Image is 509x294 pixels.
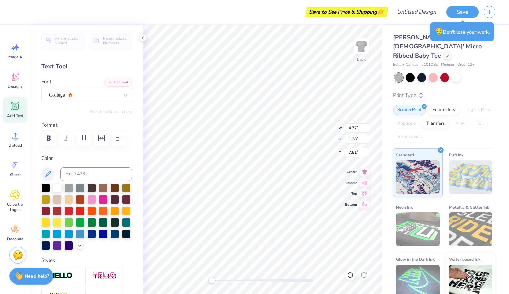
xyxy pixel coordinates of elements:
div: Save to See Price & Shipping [307,7,386,17]
span: Personalized Names [54,36,80,45]
input: e.g. 7428 c [60,167,132,181]
span: Bella + Canvas [393,62,418,68]
span: Upload [8,143,22,148]
img: Back [355,39,368,53]
div: Print Type [393,91,495,99]
span: Minimum Order: 12 + [441,62,475,68]
div: Digital Print [462,105,495,115]
img: Standard [396,160,440,194]
span: Puff Ink [449,151,463,159]
img: Metallic & Glitter Ink [449,212,493,246]
span: Neon Ink [396,204,413,211]
button: Personalized Numbers [90,33,132,48]
span: Personalized Numbers [103,36,128,45]
img: Shadow [93,272,117,280]
span: Water based Ink [449,256,480,263]
div: Foil [472,119,488,129]
div: Transfers [422,119,449,129]
span: Designs [8,84,23,89]
label: Font [41,78,51,86]
button: Switch to Greek Letters [90,109,132,114]
img: Stroke [49,272,73,280]
button: Add Font [104,78,132,87]
div: Accessibility label [208,277,215,284]
span: Image AI [7,54,23,60]
div: Don’t lose your work. [430,22,494,41]
div: Vinyl [451,119,470,129]
div: Applique [393,119,420,129]
label: Format [41,121,132,129]
span: Top [345,191,357,196]
div: Text Tool [41,62,132,71]
label: Styles [41,257,55,265]
span: Middle [345,180,357,186]
div: Rhinestones [393,132,426,142]
img: Neon Ink [396,212,440,246]
span: Center [345,169,357,175]
span: 👉 [377,7,384,16]
div: Screen Print [393,105,426,115]
span: # 1010BE [421,62,438,68]
input: Untitled Design [392,5,441,19]
div: Back [357,56,366,62]
span: Decorate [7,236,23,242]
span: Add Text [7,113,23,119]
span: Clipart & logos [4,202,26,212]
span: Standard [396,151,414,159]
span: Glow in the Dark Ink [396,256,435,263]
span: [PERSON_NAME] + Canvas [DEMOGRAPHIC_DATA]' Micro Ribbed Baby Tee [393,33,482,60]
span: Greek [10,172,21,177]
span: Metallic & Glitter Ink [449,204,489,211]
span: Bottom [345,202,357,207]
div: Embroidery [428,105,460,115]
button: Personalized Names [41,33,84,48]
img: Puff Ink [449,160,493,194]
span: 😥 [435,27,443,36]
strong: Need help? [25,273,49,279]
button: Save [446,6,479,18]
label: Color [41,154,132,162]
